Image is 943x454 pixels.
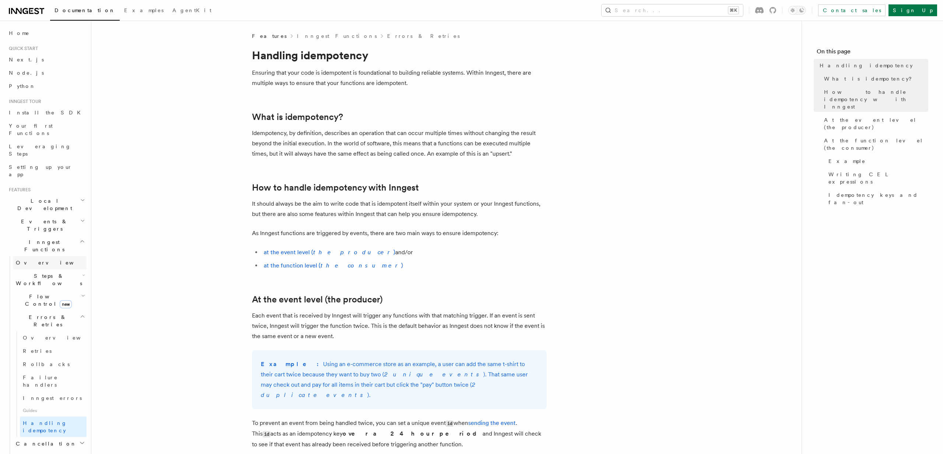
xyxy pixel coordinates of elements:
span: Next.js [9,57,44,63]
a: Handling idempotency [817,59,928,72]
span: Features [252,32,287,40]
span: Quick start [6,46,38,52]
em: 2 unique events [384,371,483,378]
a: Idempotency keys and fan-out [825,188,928,209]
a: What is idempotency? [821,72,928,85]
a: Writing CEL expressions [825,168,928,188]
span: Idempotency keys and fan-out [828,191,928,206]
a: Home [6,26,87,40]
span: Setting up your app [9,164,72,177]
a: Install the SDK [6,106,87,119]
a: Python [6,79,87,93]
span: How to handle idempotency with Inngest [824,88,928,110]
a: sending the event [468,419,516,426]
span: Inngest tour [6,99,41,104]
code: id [446,421,453,427]
button: Search...⌘K [602,4,743,16]
span: Leveraging Steps [9,143,71,157]
a: Inngest Functions [297,32,377,40]
li: and/or [262,247,547,258]
a: At the event level (the producer) [252,294,383,305]
span: AgentKit [172,7,211,13]
button: Inngest Functions [6,235,87,256]
span: Home [9,29,29,37]
a: Leveraging Steps [6,140,87,160]
button: Local Development [6,194,87,215]
a: Examples [120,2,168,20]
h1: Handling idempotency [252,49,547,62]
span: Inngest Functions [6,238,80,253]
span: Overview [23,335,99,341]
em: the producer [313,249,393,256]
button: Flow Controlnew [13,290,87,311]
button: Events & Triggers [6,215,87,235]
span: Errors & Retries [13,313,80,328]
a: Handling idempotency [20,416,87,437]
a: At the event level (the producer) [821,113,928,134]
span: At the function level (the consumer) [824,137,928,152]
a: Inngest errors [20,391,87,405]
span: At the event level (the producer) [824,116,928,131]
a: Errors & Retries [387,32,460,40]
a: Documentation [50,2,120,21]
a: Failure handlers [20,371,87,391]
span: Your first Functions [9,123,53,136]
p: To prevent an event from being handled twice, you can set a unique event when . This acts as an i... [252,418,547,450]
span: Examples [124,7,164,13]
button: Toggle dark mode [788,6,806,15]
a: AgentKit [168,2,216,20]
em: the consumer [320,262,401,269]
a: Sign Up [888,4,937,16]
h4: On this page [817,47,928,59]
a: At the function level (the consumer) [821,134,928,155]
a: Your first Functions [6,119,87,140]
button: Errors & Retries [13,311,87,331]
p: Idempotency, by definition, describes an operation that can occur multiple times without changing... [252,128,547,159]
a: How to handle idempotency with Inngest [821,85,928,113]
span: Retries [23,348,52,354]
span: What is idempotency? [824,75,917,82]
span: Inngest errors [23,395,82,401]
a: Rollbacks [20,358,87,371]
p: Ensuring that your code is idempotent is foundational to building reliable systems. Within Innges... [252,68,547,88]
button: Steps & Workflows [13,269,87,290]
span: Failure handlers [23,375,58,388]
p: It should always be the aim to write code that is idempotent itself within your system or your In... [252,199,547,219]
span: Node.js [9,70,44,76]
span: Python [9,83,36,89]
span: Steps & Workflows [13,272,82,287]
span: Events & Triggers [6,218,80,233]
span: Guides [20,405,87,416]
span: Handling idempotency [23,420,67,433]
a: How to handle idempotency with Inngest [252,182,419,193]
a: Example [825,155,928,168]
span: Documentation [55,7,115,13]
p: Using an e-commerce store as an example, a user can add the same t-shirt to their cart twice beca... [261,359,538,400]
a: Retries [20,344,87,358]
a: Next.js [6,53,87,66]
code: id [263,431,270,437]
button: Cancellation [13,437,87,450]
span: Writing CEL expressions [828,171,928,185]
a: Contact sales [818,4,886,16]
span: Local Development [6,197,80,212]
a: at the event level (the producer) [264,249,395,256]
a: What is idempotency? [252,112,343,122]
span: Install the SDK [9,110,85,116]
a: Overview [20,331,87,344]
div: Errors & Retries [13,331,87,437]
span: Rollbacks [23,361,70,367]
span: Overview [16,260,92,266]
a: Overview [13,256,87,269]
span: Cancellation [13,440,77,447]
p: As Inngest functions are triggered by events, there are two main ways to ensure idempotency: [252,228,547,238]
a: Node.js [6,66,87,79]
span: Example [828,157,866,165]
strong: over a 24 hour period [343,430,483,437]
p: Each event that is received by Inngest will trigger any functions with that matching trigger. If ... [252,311,547,341]
a: at the function level (the consumer) [264,262,403,269]
span: Flow Control [13,293,81,308]
strong: Example: [261,361,323,368]
span: Handling idempotency [820,62,913,69]
a: Setting up your app [6,160,87,181]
